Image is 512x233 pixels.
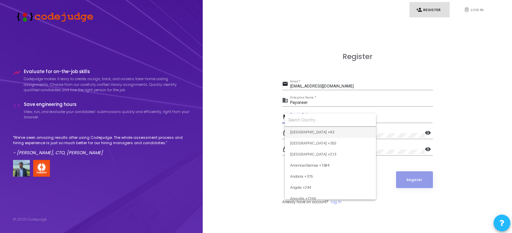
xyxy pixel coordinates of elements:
[290,149,371,160] span: [GEOGRAPHIC_DATA] +213
[290,193,371,204] span: Anguilla +1264
[290,160,371,171] span: AmericanSamoa +1684
[290,127,371,138] span: [GEOGRAPHIC_DATA] +93
[290,138,371,149] span: [GEOGRAPHIC_DATA] +355
[288,117,373,123] input: Search Country...
[290,171,371,182] span: Andorra +376
[290,182,371,193] span: Angola +244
